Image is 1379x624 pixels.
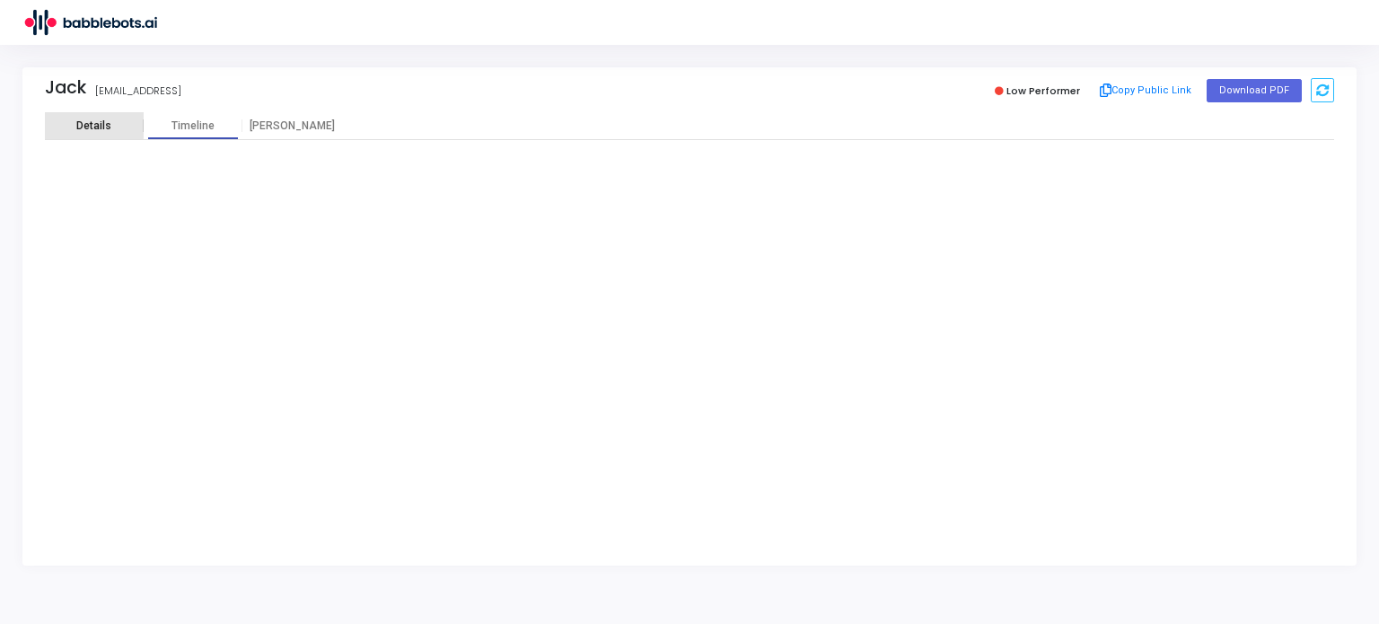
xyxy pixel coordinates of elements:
img: logo [22,4,157,40]
div: Timeline [171,119,215,133]
div: [EMAIL_ADDRESS] [95,83,181,99]
span: Low Performer [1006,83,1080,98]
button: Copy Public Link [1094,77,1198,104]
div: Jack [45,77,86,98]
button: Download PDF [1207,79,1302,102]
div: Details [76,119,111,133]
div: [PERSON_NAME] [242,119,341,133]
